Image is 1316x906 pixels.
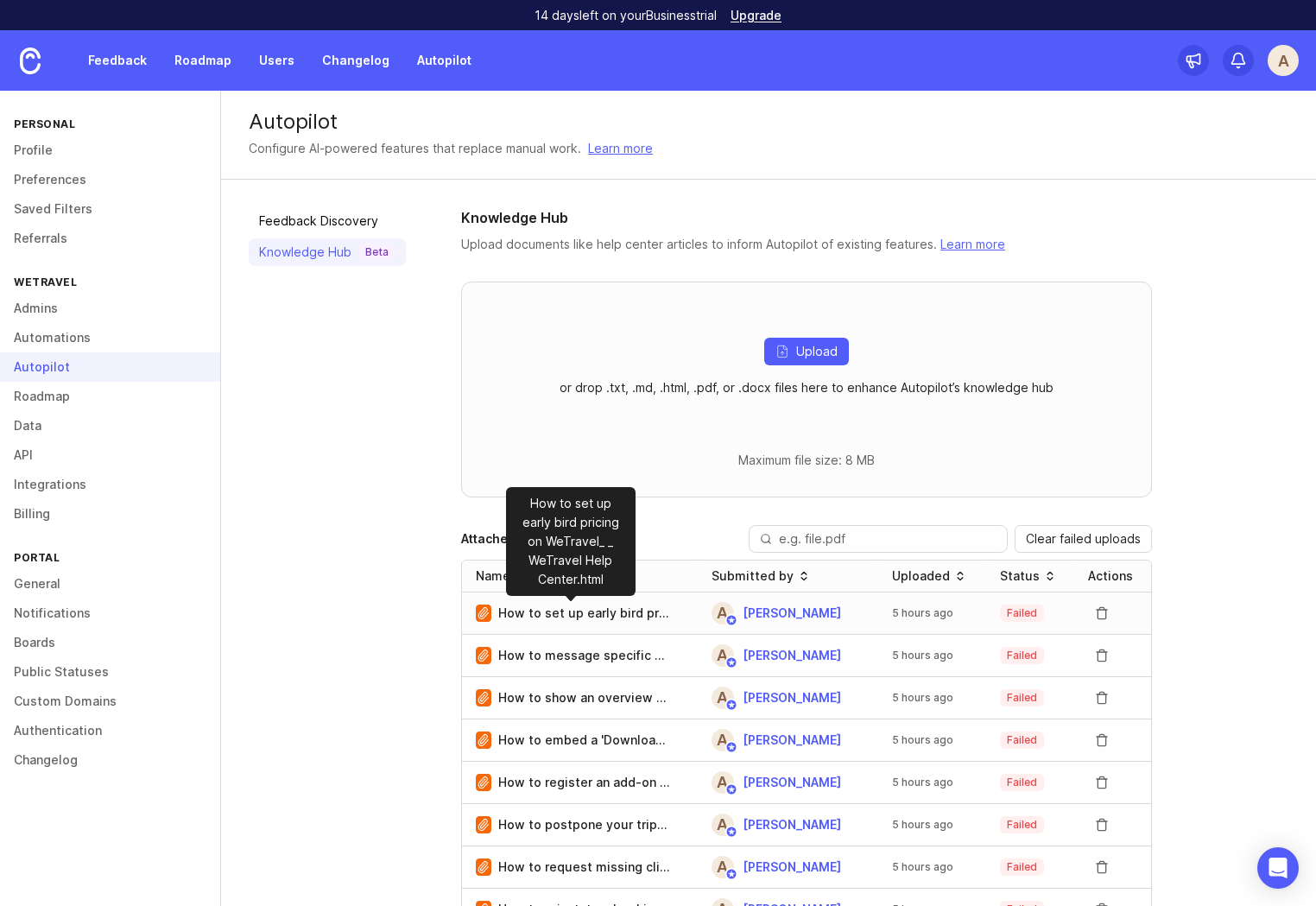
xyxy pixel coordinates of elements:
[738,452,875,469] p: Maximum file size: 8 MB
[743,817,841,832] span: [PERSON_NAME]
[712,687,855,709] a: A[PERSON_NAME]
[249,45,305,76] a: Users
[712,602,734,624] div: A
[498,732,671,749] p: How to embed a 'Download Brochure' button into your website_ _ WeTravel Help Center.html
[476,689,491,706] img: How to show an overview of your WeTravel trips on your website_ _ WeTravel Help Center.html
[1088,599,1116,627] button: Delete file
[1257,847,1299,889] div: Open Intercom Messenger
[1015,525,1152,553] button: Clear failed uploads
[1088,769,1116,796] button: Delete file
[743,605,841,620] span: [PERSON_NAME]
[259,244,395,261] div: Knowledge Hub
[1007,606,1037,620] p: Failed
[743,732,841,747] span: [PERSON_NAME]
[560,379,1053,396] p: or drop .txt, .md, .html, .pdf, or .docx files here to enhance Autopilot’s knowledge hub
[498,689,671,706] p: How to show an overview of your WeTravel trips on your website_ _ WeTravel Help Center.html
[476,816,491,833] img: How to postpone your trip_ _ WeTravel Help Center.html
[1088,853,1116,881] button: Delete file
[506,487,636,596] div: How to set up early bird pricing on WeTravel_ _ WeTravel Help Center.html
[476,647,491,664] img: How to message specific participants at once_ _ WeTravel Help Center.html
[712,644,734,667] div: A
[712,687,734,709] div: A
[731,10,781,22] a: Upgrade
[712,602,855,624] a: A[PERSON_NAME]
[796,343,838,360] span: Upload
[724,614,737,627] img: member badge
[712,771,855,794] a: A[PERSON_NAME]
[1007,860,1037,874] p: Failed
[535,7,717,24] p: 14 days left on your Business trial
[365,245,389,259] p: Beta
[1007,776,1037,789] p: Failed
[1088,811,1116,839] button: Delete file
[779,529,996,548] input: e.g. file.pdf
[1268,45,1299,76] button: A
[743,690,841,705] span: [PERSON_NAME]
[498,647,671,664] p: How to message specific participants at once_ _ WeTravel Help Center.html
[724,699,737,712] img: member badge
[164,45,242,76] a: Roadmap
[461,207,568,228] h1: Knowledge Hub
[249,207,406,235] a: Feedback Discovery
[1007,733,1037,747] p: Failed
[1088,567,1133,585] div: Actions
[724,741,737,754] img: member badge
[743,648,841,662] span: [PERSON_NAME]
[940,237,1005,251] a: Learn more
[743,775,841,789] span: [PERSON_NAME]
[1088,684,1116,712] button: Delete file
[712,729,734,751] div: A
[498,858,671,876] p: How to request missing client information_ _ WeTravel Help Center.html
[712,856,734,878] div: A
[724,868,737,881] img: member badge
[712,644,855,667] a: A[PERSON_NAME]
[1007,649,1037,662] p: Failed
[724,783,737,796] img: member badge
[712,729,855,751] a: A[PERSON_NAME]
[476,858,491,876] img: How to request missing client information_ _ WeTravel Help Center.html
[1007,691,1037,705] p: Failed
[78,45,157,76] a: Feedback
[461,235,1005,254] p: Upload documents like help center articles to inform Autopilot of existing features.
[1007,818,1037,832] p: Failed
[712,856,855,878] a: A[PERSON_NAME]
[476,567,510,585] div: Name
[588,139,653,158] a: Learn more
[249,238,406,266] a: Knowledge HubBeta
[249,139,581,158] div: Configure AI-powered features that replace manual work.
[1088,642,1116,669] button: Delete file
[461,530,544,548] p: Attached files
[498,816,671,833] p: How to postpone your trip_ _ WeTravel Help Center.html
[712,771,734,794] div: A
[1026,530,1141,548] span: Clear failed uploads
[312,45,400,76] a: Changelog
[743,859,841,874] span: [PERSON_NAME]
[712,567,794,585] div: Submitted by
[476,605,491,622] img: How to set up early bird pricing on WeTravel_ _ WeTravel Help Center.html
[712,814,734,836] div: A
[724,656,737,669] img: member badge
[1088,726,1116,754] button: Delete file
[20,48,41,74] img: Canny Home
[498,774,671,791] p: How to register an add-on on behalf of your client_ _ WeTravel Help Center.html
[476,774,491,791] img: How to register an add-on on behalf of your client_ _ WeTravel Help Center.html
[476,732,491,749] img: How to embed a 'Download Brochure' button into your website_ _ WeTravel Help Center.html
[712,814,855,836] a: A[PERSON_NAME]
[498,605,671,622] p: How to set up early bird pricing on WeTravel_ _ WeTravel Help Center.html
[407,45,482,76] a: Autopilot
[892,567,950,585] div: Uploaded
[1000,567,1040,585] div: Status
[249,111,1288,132] div: Autopilot
[764,338,849,365] button: Upload
[724,826,737,839] img: member badge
